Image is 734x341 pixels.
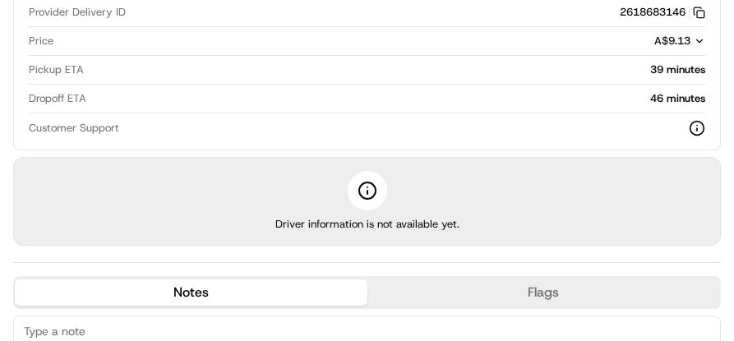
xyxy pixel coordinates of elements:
span: Dropoff ETA [29,91,86,106]
button: 2618683146 [620,5,705,20]
span: Price [29,34,53,48]
span: Provider Delivery ID [29,5,126,20]
div: 39 minutes [90,62,705,77]
button: A$9.13 [561,34,705,48]
div: 46 minutes [93,91,705,106]
button: Notes [15,279,367,306]
span: Customer Support [29,121,119,136]
span: A$9.13 [654,34,690,48]
button: Flags [367,279,720,306]
span: Driver information is not available yet. [275,217,459,232]
span: Pickup ETA [29,62,84,77]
